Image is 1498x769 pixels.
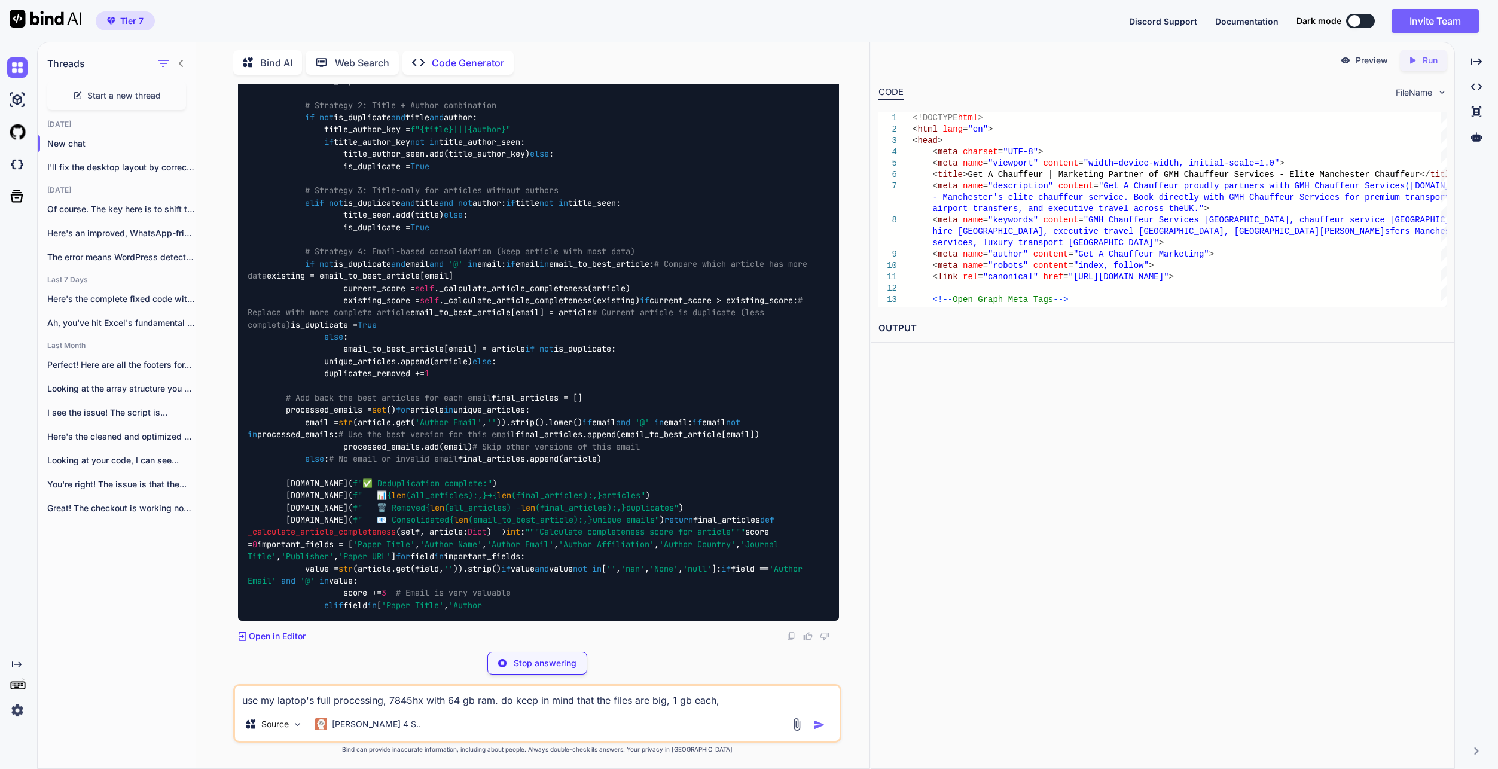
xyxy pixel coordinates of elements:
[938,158,958,168] span: meta
[1044,158,1079,168] span: content
[7,700,28,721] img: settings
[47,478,196,490] p: You're right! The issue is that the...
[938,215,958,225] span: meta
[592,563,602,574] span: in
[933,204,1184,213] span: airport transfers, and executive travel across the
[420,124,453,135] span: {title}
[1279,158,1284,168] span: >
[878,283,897,294] div: 12
[47,502,196,514] p: Great! The checkout is working now. To...
[1084,158,1280,168] span: "width=device-width, initial-scale=1.0"
[281,575,295,586] span: and
[506,197,515,208] span: if
[988,261,1028,270] span: "robots"
[933,261,938,270] span: <
[918,124,938,134] span: html
[332,718,421,730] p: [PERSON_NAME] 4 S..
[387,490,487,501] span: { (all_articles):,}
[988,249,1028,259] span: "author"
[1219,170,1420,179] span: ur Services - Elite Manchester Chauffeur
[1069,249,1073,259] span: =
[1008,306,1058,316] span: "og:title"
[420,295,439,306] span: self
[983,181,988,191] span: =
[933,170,938,179] span: <
[468,124,506,135] span: {author}
[372,405,386,416] span: set
[319,258,334,269] span: not
[248,539,783,562] span: 'Journal Title'
[87,90,161,102] span: Start a new thread
[878,124,897,135] div: 2
[963,124,968,134] span: =
[1063,306,1099,316] span: content
[492,490,602,501] span: { (final_articles):,}
[1058,181,1094,191] span: content
[1149,261,1154,270] span: >
[449,600,482,611] span: 'Author
[319,112,334,123] span: not
[410,161,429,172] span: True
[338,563,353,574] span: str
[525,344,535,355] span: if
[1033,249,1069,259] span: content
[329,453,458,464] span: # No email or invalid email
[521,502,535,513] span: len
[120,15,144,27] span: Tier 7
[803,631,813,641] img: like
[335,56,389,70] p: Web Search
[938,136,942,145] span: >
[300,575,315,586] span: '@'
[659,539,736,550] span: 'Author Country'
[338,429,515,440] span: # Use the best version for this email
[439,197,453,208] span: and
[878,181,897,192] div: 7
[978,272,983,282] span: =
[878,306,897,317] div: 14
[988,124,993,134] span: >
[943,124,963,134] span: lang
[501,563,511,574] span: if
[933,238,1159,248] span: services, luxury transport [GEOGRAPHIC_DATA]"
[539,197,554,208] span: not
[933,306,938,316] span: <
[1410,181,1475,191] span: [DOMAIN_NAME]
[1215,16,1279,26] span: Documentation
[913,113,958,123] span: <!DOCTYPE
[401,527,487,538] span: self, article:
[878,158,897,169] div: 5
[1099,306,1103,316] span: =
[878,135,897,147] div: 3
[933,181,938,191] span: <
[338,551,391,562] span: 'Paper URL'
[938,272,958,282] span: link
[410,136,425,147] span: not
[429,112,444,123] span: and
[559,197,568,208] span: in
[933,215,938,225] span: <
[635,417,649,428] span: '@'
[878,215,897,226] div: 8
[582,417,592,428] span: if
[444,563,453,574] span: ''
[786,631,796,641] img: copy
[963,249,983,259] span: name
[878,112,897,124] div: 1
[506,258,515,269] span: if
[1069,272,1073,282] span: "
[468,258,477,269] span: in
[1204,204,1209,213] span: >
[933,147,938,157] span: <
[286,392,492,403] span: # Add back the best articles for each email
[338,417,353,428] span: str
[506,527,520,538] span: int
[47,407,196,419] p: I see the issue! The script is...
[933,158,938,168] span: <
[47,227,196,239] p: Here's an improved, WhatsApp-friendly ve...
[434,551,444,562] span: in
[1437,87,1447,97] img: chevron down
[235,686,840,707] textarea: use my laptop's full processing, 7845hx with 64 gb ram. do keep in mind that the files are big, 1...
[305,112,315,123] span: if
[535,563,549,574] span: and
[640,295,649,306] span: if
